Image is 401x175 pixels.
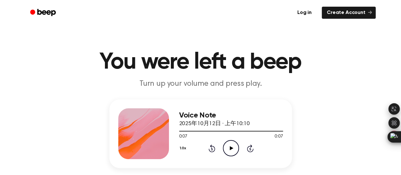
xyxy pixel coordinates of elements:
[179,111,283,120] h3: Voice Note
[79,79,322,89] p: Turn up your volume and press play.
[179,121,250,127] span: 2025年10月12日 · 上午10:10
[179,143,189,154] button: 1.0x
[275,133,283,140] span: 0:07
[38,51,363,74] h1: You were left a beep
[26,7,61,19] a: Beep
[322,7,376,19] a: Create Account
[291,5,318,20] a: Log in
[179,133,187,140] span: 0:07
